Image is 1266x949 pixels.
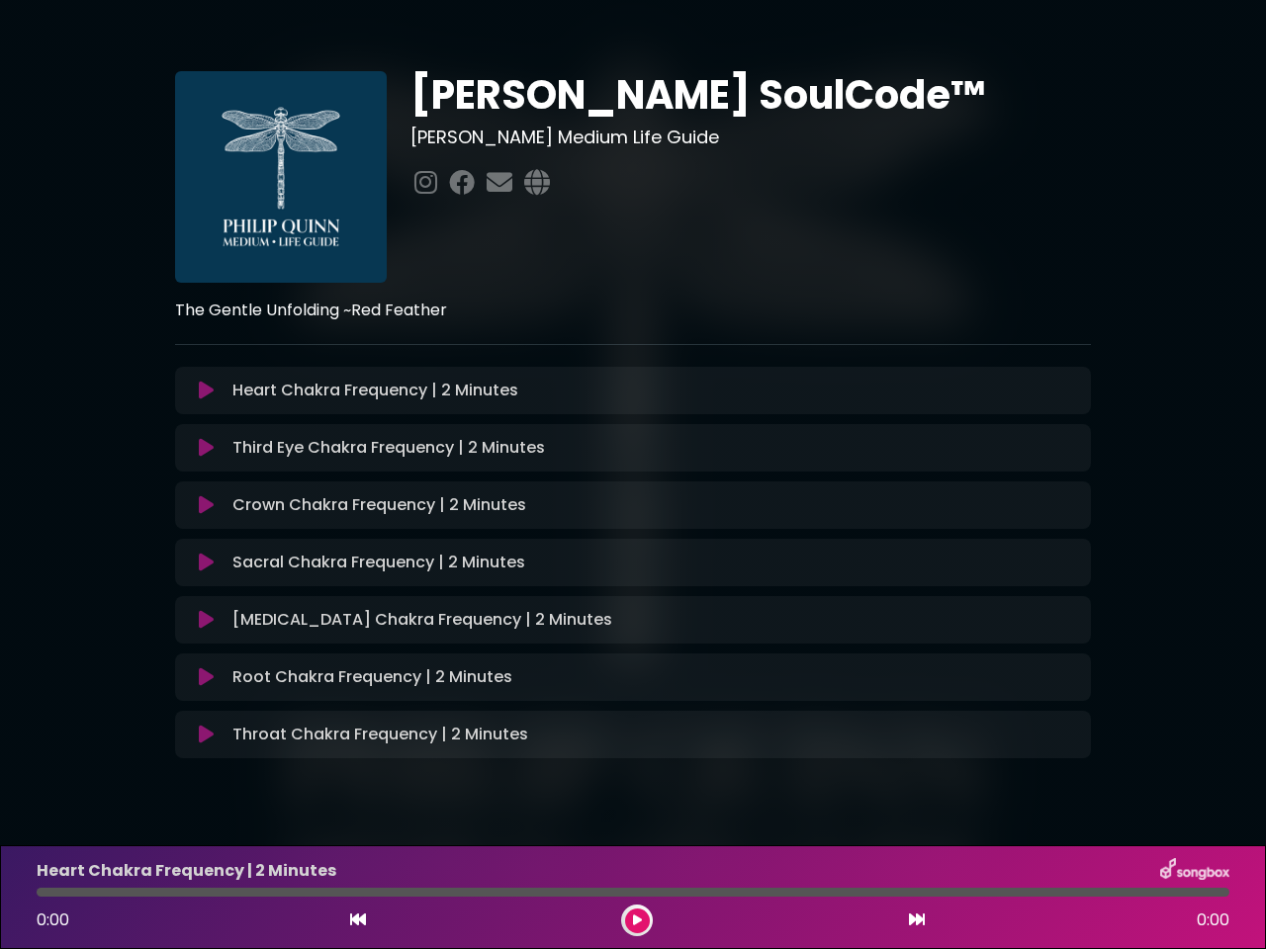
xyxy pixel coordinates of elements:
[232,379,518,402] p: Heart Chakra Frequency | 2 Minutes
[175,299,447,321] strong: The Gentle Unfolding ~Red Feather
[232,608,612,632] p: [MEDICAL_DATA] Chakra Frequency | 2 Minutes
[232,493,526,517] p: Crown Chakra Frequency | 2 Minutes
[232,551,525,574] p: Sacral Chakra Frequency | 2 Minutes
[175,71,387,283] img: I7IJcRuSRYWixn1lNlhH
[232,723,528,746] p: Throat Chakra Frequency | 2 Minutes
[410,71,1092,119] h1: [PERSON_NAME] SoulCode™
[232,436,545,460] p: Third Eye Chakra Frequency | 2 Minutes
[410,127,1092,148] h3: [PERSON_NAME] Medium Life Guide
[232,665,512,689] p: Root Chakra Frequency | 2 Minutes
